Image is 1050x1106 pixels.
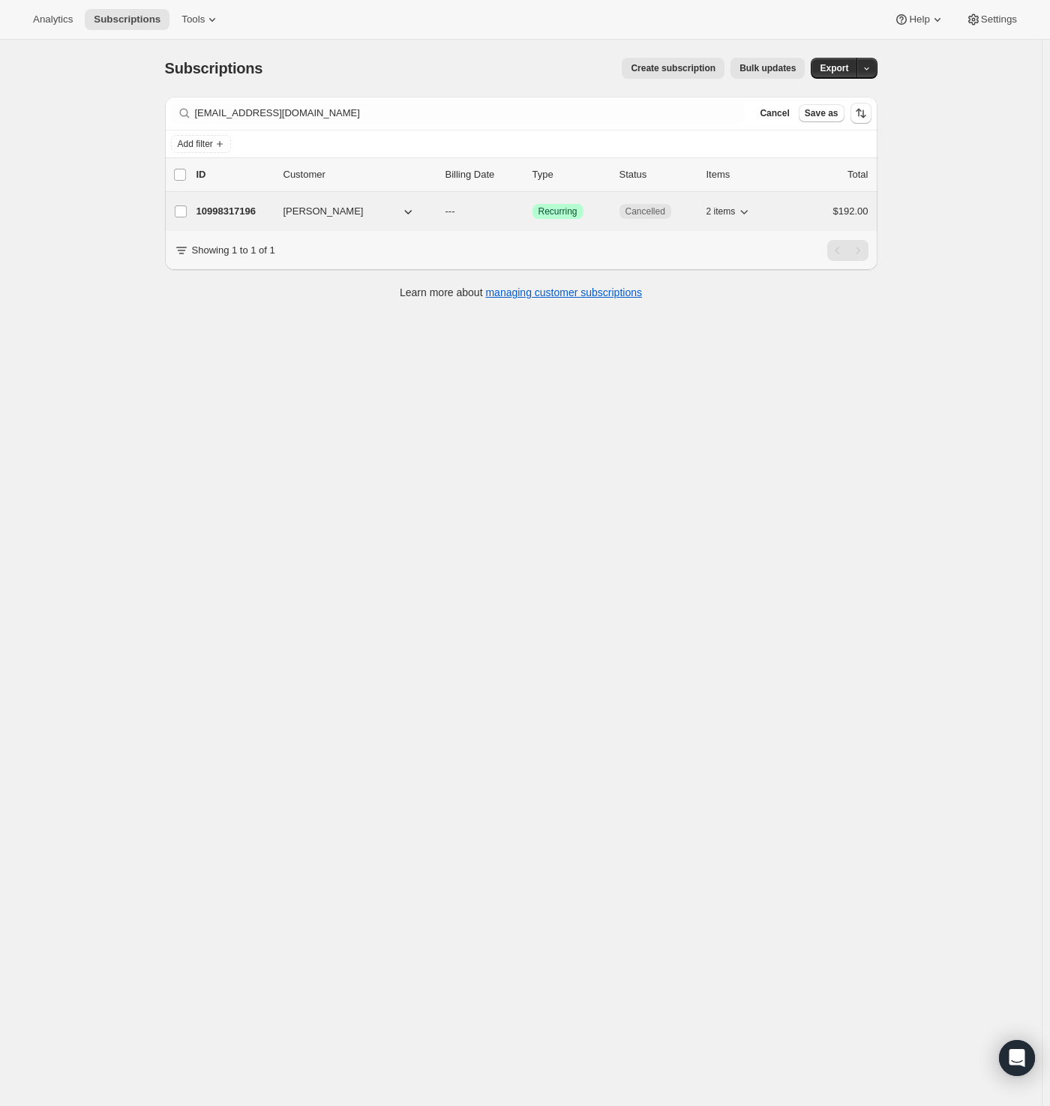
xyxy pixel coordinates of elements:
[538,205,577,217] span: Recurring
[181,13,205,25] span: Tools
[999,1040,1035,1076] div: Open Intercom Messenger
[833,205,868,217] span: $192.00
[172,9,229,30] button: Tools
[192,243,275,258] p: Showing 1 to 1 of 1
[706,205,736,217] span: 2 items
[622,58,724,79] button: Create subscription
[706,201,752,222] button: 2 items
[33,13,73,25] span: Analytics
[805,107,838,119] span: Save as
[196,204,271,219] p: 10998317196
[94,13,160,25] span: Subscriptions
[283,167,433,182] p: Customer
[850,103,871,124] button: Sort the results
[532,167,607,182] div: Type
[730,58,805,79] button: Bulk updates
[400,285,642,300] p: Learn more about
[739,62,796,74] span: Bulk updates
[274,199,424,223] button: [PERSON_NAME]
[760,107,789,119] span: Cancel
[847,167,868,182] p: Total
[24,9,82,30] button: Analytics
[981,13,1017,25] span: Settings
[706,167,781,182] div: Items
[165,60,263,76] span: Subscriptions
[811,58,857,79] button: Export
[909,13,929,25] span: Help
[445,205,455,217] span: ---
[885,9,953,30] button: Help
[445,167,520,182] p: Billing Date
[619,167,694,182] p: Status
[754,104,795,122] button: Cancel
[631,62,715,74] span: Create subscription
[196,201,868,222] div: 10998317196[PERSON_NAME]---SuccessRecurringCancelled2 items$192.00
[799,104,844,122] button: Save as
[195,103,745,124] input: Filter subscribers
[171,135,231,153] button: Add filter
[827,240,868,261] nav: Pagination
[957,9,1026,30] button: Settings
[820,62,848,74] span: Export
[196,167,271,182] p: ID
[85,9,169,30] button: Subscriptions
[196,167,868,182] div: IDCustomerBilling DateTypeStatusItemsTotal
[625,205,665,217] span: Cancelled
[178,138,213,150] span: Add filter
[485,286,642,298] a: managing customer subscriptions
[283,204,364,219] span: [PERSON_NAME]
